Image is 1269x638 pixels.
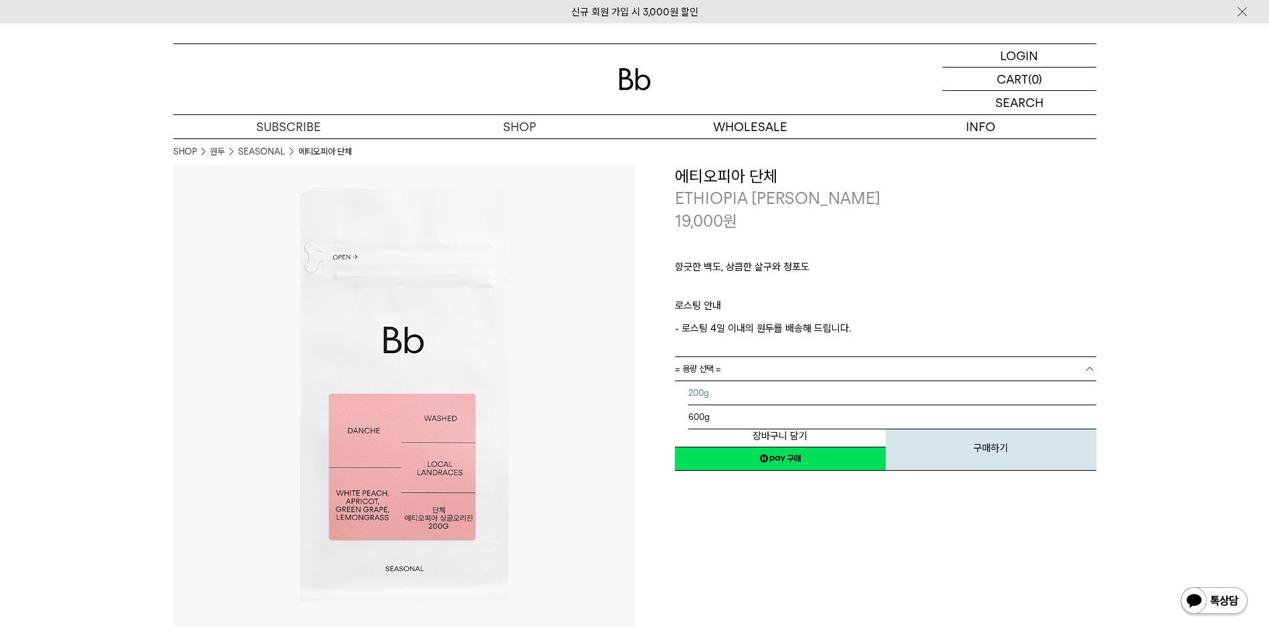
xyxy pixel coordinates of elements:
p: INFO [866,115,1096,138]
a: LOGIN [943,44,1096,68]
a: SHOP [173,145,197,158]
a: CART (0) [943,68,1096,91]
p: 로스팅 안내 [675,298,1096,320]
img: 카카오톡 채널 1:1 채팅 버튼 [1179,586,1249,618]
span: 원 [723,211,737,231]
p: (0) [1028,68,1042,90]
p: 19,000 [675,210,737,233]
button: 장바구니 담기 [675,424,886,447]
p: CART [997,68,1028,90]
p: ㅤ [675,282,1096,298]
a: SHOP [404,115,635,138]
p: WHOLESALE [635,115,866,138]
a: SEASONAL [238,145,285,158]
a: SUBSCRIBE [173,115,404,138]
p: ETHIOPIA [PERSON_NAME] [675,187,1096,210]
span: = 용량 선택 = [675,357,721,381]
a: 원두 [210,145,225,158]
h3: 에티오피아 단체 [675,165,1096,188]
li: 에티오피아 단체 [298,145,352,158]
a: 신규 회원 가입 시 3,000원 할인 [571,6,698,18]
li: 600g [688,405,1096,429]
img: 로고 [619,68,651,90]
button: 구매하기 [886,424,1096,471]
li: 200g [688,381,1096,405]
a: 새창 [675,447,886,471]
img: 에티오피아 단체 [173,165,635,627]
p: 향긋한 백도, 상큼한 살구와 청포도 [675,259,1096,282]
p: - 로스팅 4일 이내의 원두를 배송해 드립니다. [675,320,1096,336]
p: LOGIN [1000,44,1038,67]
p: SEARCH [995,91,1044,114]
